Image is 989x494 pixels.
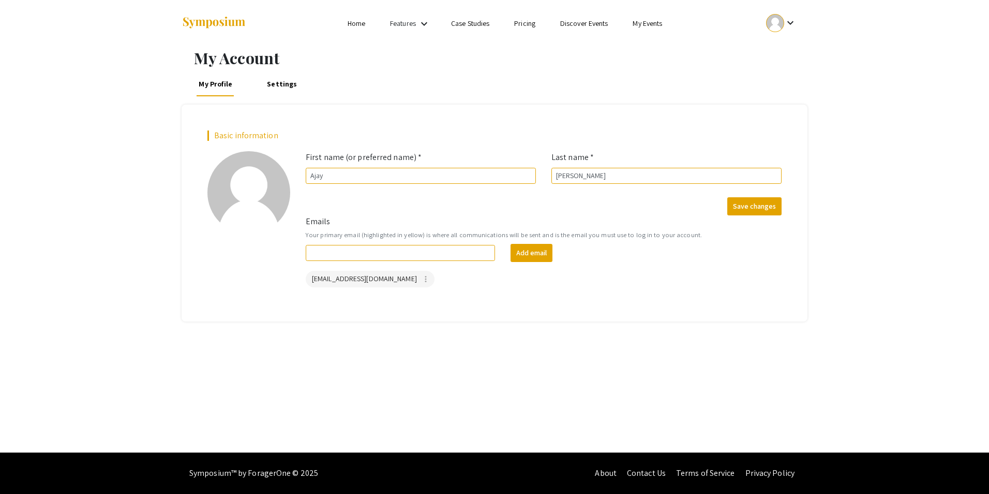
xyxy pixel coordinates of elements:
[755,11,807,35] button: Expand account dropdown
[551,151,594,164] label: Last name *
[306,230,782,240] small: Your primary email (highlighted in yellow) is where all communications will be sent and is the em...
[207,130,782,140] h2: Basic information
[197,71,235,96] a: My Profile
[348,19,365,28] a: Home
[189,453,318,494] div: Symposium™ by ForagerOne © 2025
[390,19,416,28] a: Features
[306,271,434,287] mat-chip: [EMAIL_ADDRESS][DOMAIN_NAME]
[182,16,246,30] img: Symposium by ForagerOne
[421,274,430,284] mat-icon: more_vert
[784,17,797,29] mat-icon: Expand account dropdown
[265,71,299,96] a: Settings
[8,447,44,486] iframe: Chat
[627,468,666,478] a: Contact Us
[560,19,608,28] a: Discover Events
[514,19,535,28] a: Pricing
[633,19,662,28] a: My Events
[745,468,795,478] a: Privacy Policy
[511,244,552,262] button: Add email
[595,468,617,478] a: About
[194,49,807,67] h1: My Account
[418,18,430,30] mat-icon: Expand Features list
[306,269,782,289] mat-chip-list: Your emails
[306,215,331,228] label: Emails
[727,197,782,215] button: Save changes
[676,468,735,478] a: Terms of Service
[306,151,422,164] label: First name (or preferred name) *
[451,19,489,28] a: Case Studies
